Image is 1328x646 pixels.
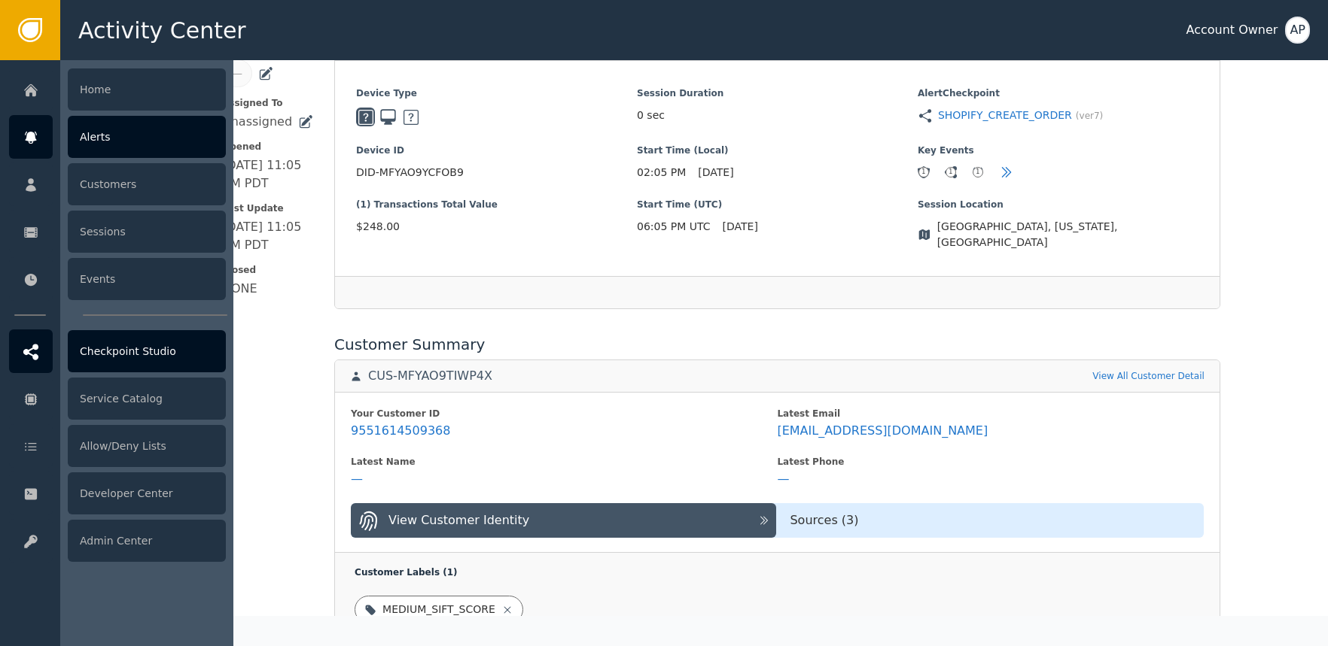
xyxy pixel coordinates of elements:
a: Service Catalog [9,377,226,420]
div: — [777,472,789,487]
a: SHOPIFY_CREATE_ORDER [938,108,1072,123]
a: Allow/Deny Lists [9,424,226,468]
span: Start Time (UTC) [637,198,918,211]
div: Unassigned [222,113,292,131]
div: View Customer Identity [388,511,529,529]
span: Key Events [918,144,1199,157]
div: Latest Email [777,407,1203,420]
a: Alerts [9,115,226,159]
span: Opened [222,140,313,153]
span: $248.00 [356,219,637,235]
button: AP [1285,17,1310,44]
div: MEDIUM_SIFT_SCORE [382,602,495,617]
span: Session Duration [637,86,918,100]
div: Sources ( 3 ) [776,511,1203,529]
div: Customers [68,163,226,205]
span: [DATE] [723,219,758,235]
div: Checkpoint Studio [68,330,226,372]
div: CUS-MFYAO9TIWP4X [368,368,492,384]
span: Start Time (Local) [637,144,918,157]
a: Customers [9,162,226,206]
a: Sessions [9,210,226,253]
div: Latest Name [351,455,777,469]
span: 0 sec [637,108,665,123]
div: [EMAIL_ADDRESS][DOMAIN_NAME] [777,423,988,438]
a: Home [9,68,226,111]
span: Device ID [356,144,637,157]
div: Latest Phone [777,455,1203,469]
div: Alerts [68,116,226,158]
div: Admin Center [68,520,226,562]
span: Last Update [222,202,313,215]
a: Developer Center [9,472,226,515]
div: Allow/Deny Lists [68,425,226,467]
a: Checkpoint Studio [9,329,226,373]
span: Device Type [356,86,637,100]
button: View Customer Identity [351,503,776,538]
div: — [351,472,363,487]
div: Home [68,68,226,111]
span: Assigned To [222,96,313,110]
span: [DATE] [698,165,733,180]
div: 1 [973,167,983,177]
span: Activity Center [78,14,246,47]
div: Your Customer ID [351,407,777,420]
a: Admin Center [9,519,226,563]
a: Events [9,257,226,301]
a: View All Customer Detail [1092,369,1204,383]
div: Events [68,258,226,300]
span: Session Location [918,198,1199,211]
div: Sessions [68,211,226,253]
div: 1 [946,167,956,177]
div: 1 [918,167,929,177]
div: Developer Center [68,472,226,514]
div: 9551614509368 [351,423,450,438]
div: [DATE] 11:05 AM PDT [222,218,313,254]
span: Alert Checkpoint [918,86,1199,100]
div: Customer Summary [334,333,1220,356]
span: 02:05 PM [637,165,686,180]
div: [DATE] 11:05 AM PDT [222,156,313,193]
span: 06:05 PM UTC [637,219,711,235]
span: Customer Labels ( 1 ) [355,567,457,578]
span: [GEOGRAPHIC_DATA], [US_STATE], [GEOGRAPHIC_DATA] [937,219,1199,250]
span: (1) Transactions Total Value [356,198,637,211]
span: (ver 7 ) [1076,109,1103,123]
div: Service Catalog [68,378,226,420]
span: DID-MFYAO9YCFOB9 [356,165,637,180]
div: Account Owner [1186,21,1278,39]
span: Closed [222,263,313,277]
